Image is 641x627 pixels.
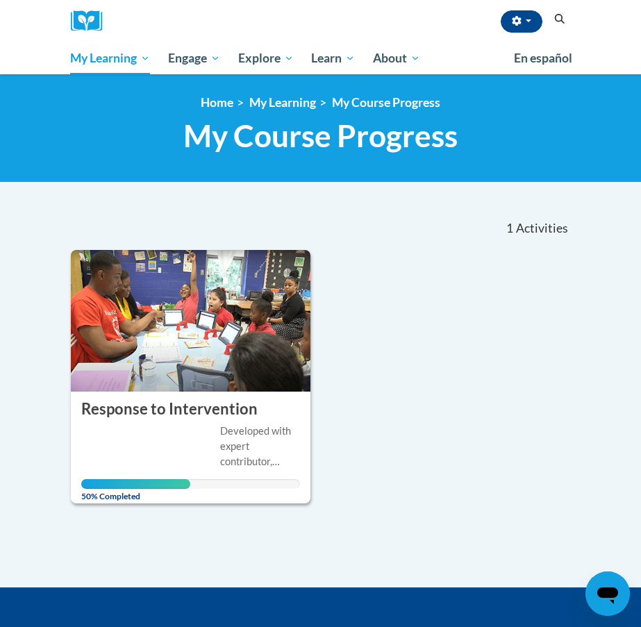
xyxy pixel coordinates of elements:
a: My Learning [62,42,160,74]
button: Search [549,11,570,28]
span: My Course Progress [183,117,458,154]
a: Cox Campus [71,10,113,32]
iframe: Button to launch messaging window [585,571,630,616]
a: My Course Progress [332,95,440,110]
span: Learn [311,50,355,67]
a: Home [201,95,233,110]
div: Your progress [81,479,191,489]
span: Engage [168,50,220,67]
div: Developed with expert contributor, [PERSON_NAME] of The [US_STATE][GEOGRAPHIC_DATA]. Through this... [220,424,301,469]
div: Main menu [60,42,581,74]
a: My Learning [249,95,316,110]
img: Course Logo [71,250,311,392]
button: Account Settings [501,10,542,33]
a: About [364,42,429,74]
span: 1 [506,221,513,236]
span: About [373,50,420,67]
a: Learn [302,42,364,74]
span: Explore [238,50,294,67]
img: Logo brand [71,10,113,32]
a: Engage [159,42,229,74]
h3: Response to Intervention [81,399,258,420]
span: 50% Completed [81,479,191,501]
a: En español [505,44,581,73]
span: My Learning [70,50,150,67]
a: Course Logo Response to InterventionDeveloped with expert contributor, [PERSON_NAME] of The [US_S... [71,250,311,503]
a: Explore [229,42,303,74]
span: Activities [516,221,568,236]
span: En español [514,51,572,65]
